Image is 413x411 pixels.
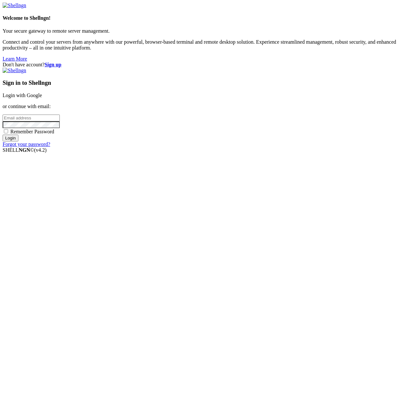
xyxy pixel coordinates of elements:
b: NGN [19,147,30,153]
p: Connect and control your servers from anywhere with our powerful, browser-based terminal and remo... [3,39,410,51]
p: Your secure gateway to remote server management. [3,28,410,34]
input: Remember Password [4,129,8,133]
span: SHELL © [3,147,47,153]
input: Email address [3,115,60,121]
a: Login with Google [3,93,42,98]
h3: Sign in to Shellngn [3,79,410,86]
a: Learn More [3,56,27,61]
span: 4.2.0 [34,147,47,153]
div: Don't have account? [3,62,410,68]
a: Forgot your password? [3,141,50,147]
input: Login [3,135,18,141]
a: Sign up [45,62,61,67]
p: or continue with email: [3,104,410,109]
span: Remember Password [10,129,54,134]
img: Shellngn [3,3,26,8]
h4: Welcome to Shellngn! [3,15,410,21]
img: Shellngn [3,68,26,73]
